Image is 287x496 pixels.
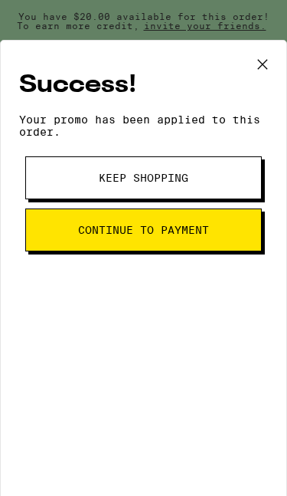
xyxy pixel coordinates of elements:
span: Keep Shopping [99,172,188,183]
img: smile_yellow.png [7,5,41,37]
button: Keep Shopping [25,156,262,199]
button: Continue to payment [25,209,262,251]
button: Redirect to URL [45,90,212,128]
h2: Success! [19,68,268,103]
p: Your promo has been applied to this order. [19,113,268,138]
div: Refer a friend with [PERSON_NAME] [45,64,259,97]
span: Continue to payment [78,225,209,235]
div: Give $30, Get $40! [41,36,249,64]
